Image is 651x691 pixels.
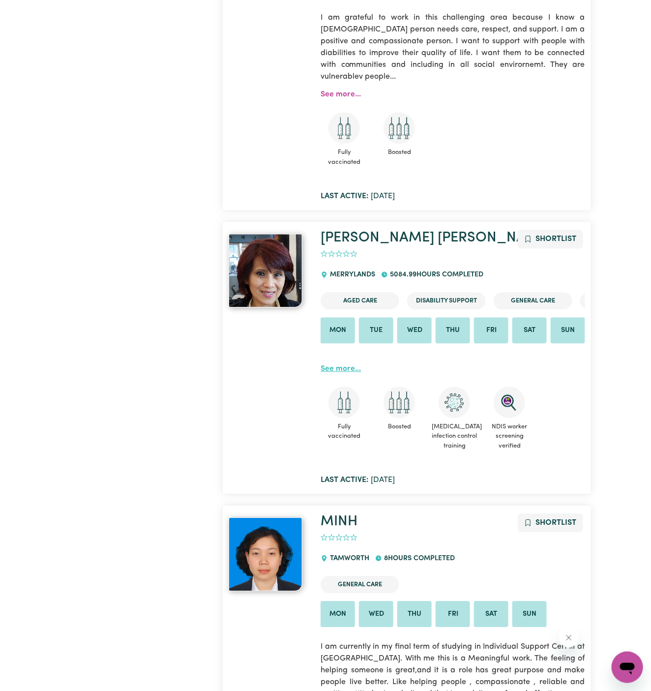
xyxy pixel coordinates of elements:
[559,628,579,648] iframe: Close message
[229,517,309,591] a: MINH
[321,248,357,260] div: add rating by typing an integer from 0 to 5 or pressing arrow keys
[551,317,585,344] li: Available on Sun
[439,387,470,418] img: CS Academy: COVID-19 Infection Control Training course completed
[321,192,369,200] b: Last active:
[321,532,357,543] div: add rating by typing an integer from 0 to 5 or pressing arrow keys
[321,476,395,484] span: [DATE]
[321,418,368,445] span: Fully vaccinated
[431,418,478,454] span: [MEDICAL_DATA] infection control training
[321,90,361,98] a: See more...
[536,235,577,243] span: Shortlist
[321,601,355,628] li: Available on Mon
[397,317,432,344] li: Available on Wed
[436,317,470,344] li: Available on Thu
[321,231,551,245] a: [PERSON_NAME] [PERSON_NAME]
[381,262,489,288] div: 5084.99 hours completed
[612,652,643,683] iframe: Button to launch messaging window
[229,517,302,591] img: View MINH's profile
[407,292,486,309] li: Disability Support
[229,234,309,307] a: Minh Anh Thi
[321,514,357,529] a: MINH
[321,576,399,593] li: General Care
[397,601,432,628] li: Available on Thu
[494,292,572,309] li: General Care
[6,7,59,15] span: Need any help?
[384,387,415,418] img: Care and support worker has received booster dose of COVID-19 vaccination
[375,545,461,572] div: 8 hours completed
[384,112,415,144] img: Care and support worker has received booster dose of COVID-19 vaccination
[328,387,360,418] img: Care and support worker has received 2 doses of COVID-19 vaccine
[518,513,583,532] button: Add to shortlist
[494,387,525,418] img: NDIS Worker Screening Verified
[321,292,399,309] li: Aged Care
[321,6,585,89] p: I am grateful to work in this challenging area because I know a [DEMOGRAPHIC_DATA] person needs c...
[436,601,470,628] li: Available on Fri
[359,317,393,344] li: Available on Tue
[512,317,547,344] li: Available on Sat
[359,601,393,628] li: Available on Wed
[474,601,508,628] li: Available on Sat
[321,545,375,572] div: TAMWORTH
[518,230,583,248] button: Add to shortlist
[536,519,577,527] span: Shortlist
[474,317,508,344] li: Available on Fri
[321,365,361,373] a: See more...
[229,234,302,307] img: View Minh Anh Thi's profile
[321,262,381,288] div: MERRYLANDS
[321,476,369,484] b: Last active:
[321,317,355,344] li: Available on Mon
[376,144,423,161] span: Boosted
[512,601,547,628] li: Available on Sun
[321,192,395,200] span: [DATE]
[328,112,360,144] img: Care and support worker has received 2 doses of COVID-19 vaccine
[376,418,423,435] span: Boosted
[486,418,533,454] span: NDIS worker screening verified
[321,144,368,170] span: Fully vaccinated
